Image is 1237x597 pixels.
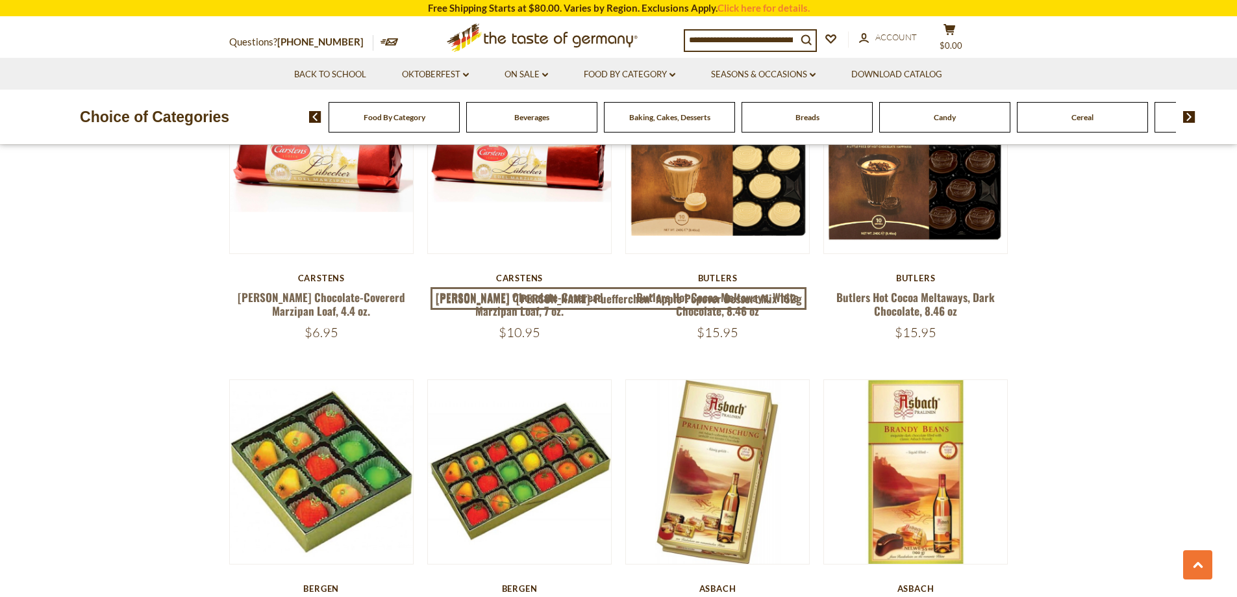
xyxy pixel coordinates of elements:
[428,380,612,564] img: Bergen Assorted Fruit Marzipan in Box, 18 piece
[625,273,810,283] div: Butlers
[697,324,738,340] span: $15.95
[229,34,373,51] p: Questions?
[859,31,917,45] a: Account
[229,273,414,283] div: Carstens
[836,289,995,319] a: Butlers Hot Cocoa Meltaways, Dark Chocolate, 8.46 oz
[1071,112,1093,122] a: Cereal
[427,583,612,594] div: Bergen
[402,68,469,82] a: Oktoberfest
[626,70,810,254] img: Butlers Hot Cocoa Meltaways, White Chocolate, 8.46 oz
[505,68,548,82] a: On Sale
[277,36,364,47] a: [PHONE_NUMBER]
[824,70,1008,254] img: Butlers Hot Cocoa Meltaways, Dark Chocolate, 8.46 oz
[823,273,1008,283] div: Butlers
[230,70,414,254] img: Carstens Luebeck Chocolate-Covererd Marzipan Loaf, 4.4 oz.
[427,273,612,283] div: Carstens
[824,380,1008,564] img: Asbach Dark Chocolate Beans with Brandy, no sugar crust, 3.5 oz.
[795,112,819,122] a: Breads
[514,112,549,122] a: Beverages
[309,111,321,123] img: previous arrow
[718,2,810,14] a: Click here for details.
[230,380,414,564] img: Bergen Assorted Marzipan Fruits, 9 pc., 4 oz.
[931,23,969,56] button: $0.00
[629,112,710,122] a: Baking, Cakes, Desserts
[626,380,810,564] img: Asbach Chocolate Praline Assortment with Brandy in Large Gift Box 8.8 oz
[711,68,816,82] a: Seasons & Occasions
[428,70,612,254] img: Carstens Luebeck Chocolate-Covererd Marzipan Loaf, 7 oz.
[895,324,936,340] span: $15.95
[584,68,675,82] a: Food By Category
[229,583,414,594] div: Bergen
[940,40,962,51] span: $0.00
[294,68,366,82] a: Back to School
[1183,111,1195,123] img: next arrow
[499,324,540,340] span: $10.95
[823,583,1008,594] div: Asbach
[875,32,917,42] span: Account
[305,324,338,340] span: $6.95
[625,583,810,594] div: Asbach
[238,289,405,319] a: [PERSON_NAME] Chocolate-Covererd Marzipan Loaf, 4.4 oz.
[934,112,956,122] a: Candy
[364,112,425,122] a: Food By Category
[851,68,942,82] a: Download Catalog
[431,287,806,311] a: [PERSON_NAME] "[PERSON_NAME]-Puefferchen" Apple Popover Dessert Mix 152g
